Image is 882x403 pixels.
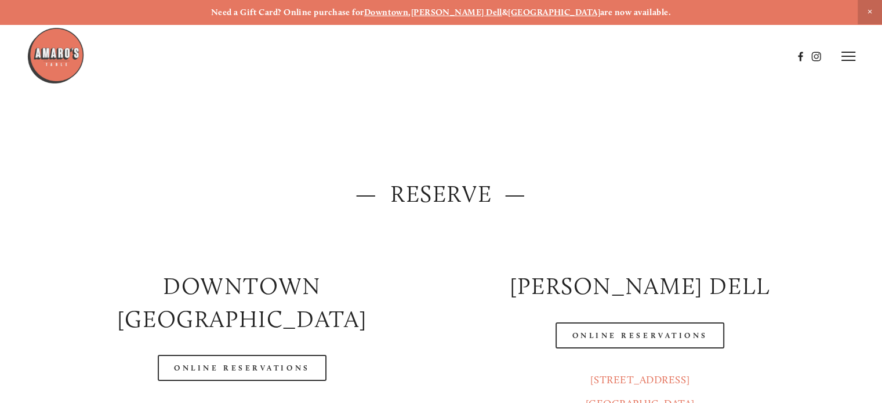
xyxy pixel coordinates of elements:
[451,270,829,303] h2: [PERSON_NAME] DELL
[408,7,411,17] strong: ,
[556,322,724,348] a: Online Reservations
[27,27,85,85] img: Amaro's Table
[590,373,689,386] a: [STREET_ADDRESS]
[502,7,508,17] strong: &
[211,7,364,17] strong: Need a Gift Card? Online purchase for
[53,177,829,210] h2: — Reserve —
[53,270,431,335] h2: Downtown [GEOGRAPHIC_DATA]
[508,7,600,17] a: [GEOGRAPHIC_DATA]
[600,7,671,17] strong: are now available.
[158,355,326,381] a: Online Reservations
[411,7,502,17] a: [PERSON_NAME] Dell
[364,7,409,17] a: Downtown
